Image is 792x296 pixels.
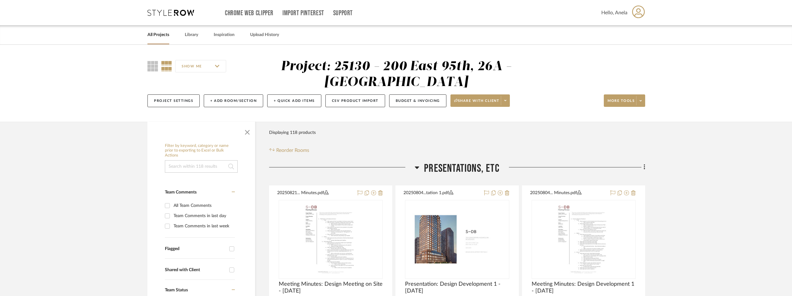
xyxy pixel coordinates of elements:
a: Chrome Web Clipper [225,11,273,16]
button: 20250804...tation 1.pdf [403,189,480,197]
button: Share with client [450,94,510,107]
a: Upload History [250,31,279,39]
div: Flagged [165,246,226,252]
div: Team Comments in last week [174,221,233,231]
span: Presentation: Design Development 1 - [DATE] [405,281,509,294]
div: Project: 25130 - 200 East 95th, 26A - [GEOGRAPHIC_DATA] [281,60,512,89]
div: Team Comments in last day [174,211,233,221]
span: Meeting Minutes: Design Meeting on Site - [DATE] [279,281,383,294]
a: Inspiration [214,31,235,39]
span: PRESENTATIONS, ETC [424,162,500,175]
div: Displaying 118 products [269,126,316,139]
button: Reorder Rooms [269,147,309,154]
input: Search within 118 results [165,160,238,173]
a: Library [185,31,198,39]
button: + Add Room/Section [204,94,263,107]
span: Hello, Anela [601,9,627,16]
div: Shared with Client [165,267,226,273]
button: More tools [604,94,645,107]
a: All Projects [147,31,169,39]
span: Team Status [165,288,188,292]
button: CSV Product Import [325,94,385,107]
img: Presentation: Design Development 1 - 08.04.2025 [406,206,508,272]
h6: Filter by keyword, category or name prior to exporting to Excel or Bulk Actions [165,143,238,158]
button: Close [241,125,254,137]
a: Import Pinterest [282,11,324,16]
span: Share with client [454,98,500,108]
button: Budget & Invoicing [389,94,446,107]
img: Meeting Minutes: Design Meeting on Site - 08.21.2025 [301,201,361,278]
button: 20250804... Minutes.pdf [530,189,607,197]
a: Support [333,11,353,16]
div: All Team Comments [174,201,233,211]
button: 20250821... Minutes.pdf [277,189,354,197]
span: Reorder Rooms [276,147,309,154]
button: Project Settings [147,94,200,107]
button: + Quick Add Items [267,94,321,107]
span: Meeting Minutes: Design Development 1 - [DATE] [532,281,636,294]
img: Meeting Minutes: Design Development 1 - 08.04.2025 [553,201,613,278]
span: Team Comments [165,190,197,194]
span: More tools [608,98,635,108]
